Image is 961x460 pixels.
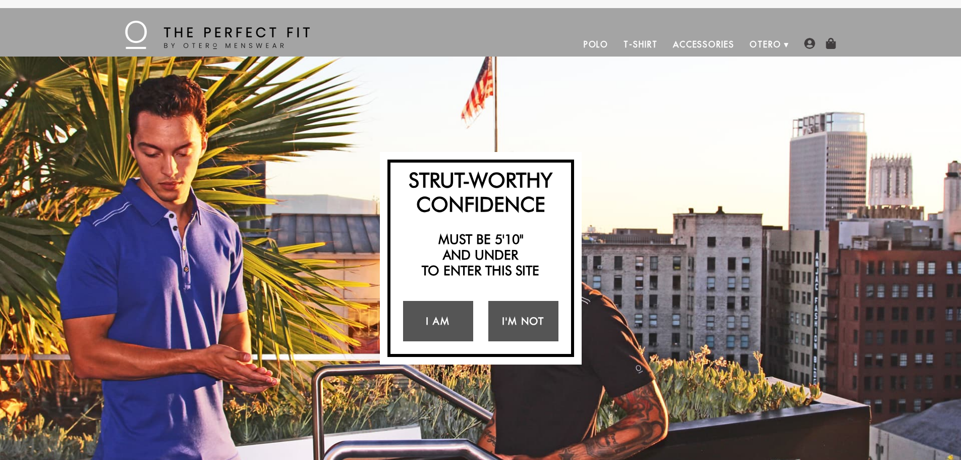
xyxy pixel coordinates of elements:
img: user-account-icon.png [804,38,815,49]
a: Polo [576,32,616,57]
h2: Must be 5'10" and under to enter this site [395,231,566,279]
img: The Perfect Fit - by Otero Menswear - Logo [125,21,310,49]
a: T-Shirt [616,32,665,57]
a: Otero [742,32,789,57]
h2: Strut-Worthy Confidence [395,168,566,216]
a: I'm Not [488,301,558,341]
img: shopping-bag-icon.png [825,38,836,49]
a: Accessories [665,32,742,57]
a: I Am [403,301,473,341]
